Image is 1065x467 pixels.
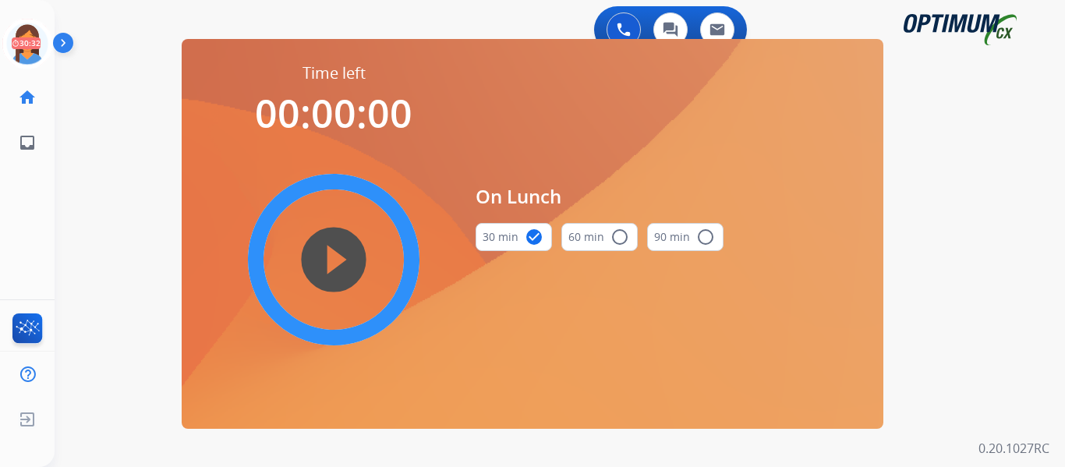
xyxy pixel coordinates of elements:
p: 0.20.1027RC [978,439,1049,458]
mat-icon: radio_button_unchecked [696,228,715,246]
button: 60 min [561,223,638,251]
button: 30 min [476,223,552,251]
mat-icon: home [18,88,37,107]
mat-icon: play_circle_filled [324,250,343,269]
button: 90 min [647,223,724,251]
mat-icon: inbox [18,133,37,152]
mat-icon: radio_button_unchecked [610,228,629,246]
span: 00:00:00 [255,87,412,140]
mat-icon: check_circle [525,228,543,246]
span: Time left [303,62,366,84]
span: On Lunch [476,182,724,211]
